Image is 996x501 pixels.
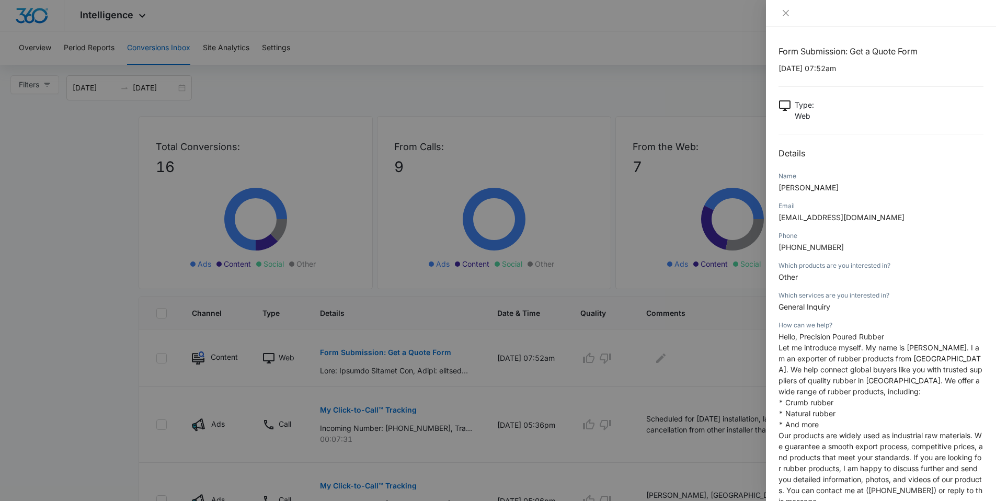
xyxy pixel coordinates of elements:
[779,213,905,222] span: [EMAIL_ADDRESS][DOMAIN_NAME]
[779,343,982,396] span: Let me introduce myself. My name is [PERSON_NAME]. I am an exporter of rubber products from [GEOG...
[795,99,814,110] p: Type :
[779,409,835,418] span: * Natural rubber
[779,201,983,211] div: Email
[779,261,983,270] div: Which products are you interested in?
[782,9,790,17] span: close
[779,45,983,58] h1: Form Submission: Get a Quote Form
[779,8,793,18] button: Close
[779,147,983,160] h2: Details
[779,172,983,181] div: Name
[779,63,983,74] p: [DATE] 07:52am
[779,183,839,192] span: [PERSON_NAME]
[779,398,833,407] span: * Crumb rubber
[779,231,983,241] div: Phone
[779,291,983,300] div: Which services are you interested in?
[779,332,884,341] span: Hello, Precision Poured Rubber
[779,243,844,252] span: [PHONE_NUMBER]
[779,321,983,330] div: How can we help?
[779,302,830,311] span: General Inquiry
[795,110,814,121] p: Web
[779,272,798,281] span: Other
[779,420,819,429] span: * And more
